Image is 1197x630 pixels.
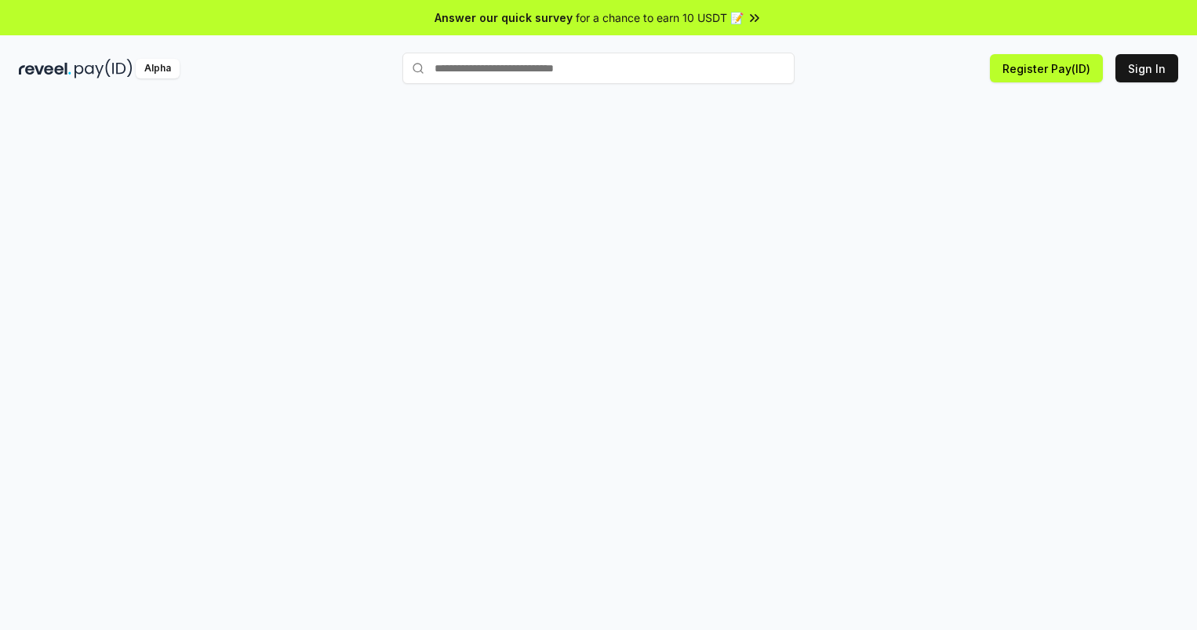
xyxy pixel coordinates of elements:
[136,59,180,78] div: Alpha
[75,59,133,78] img: pay_id
[19,59,71,78] img: reveel_dark
[576,9,744,26] span: for a chance to earn 10 USDT 📝
[1115,54,1178,82] button: Sign In
[435,9,573,26] span: Answer our quick survey
[990,54,1103,82] button: Register Pay(ID)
